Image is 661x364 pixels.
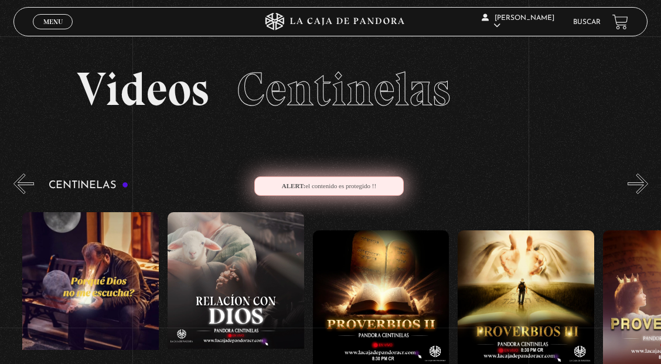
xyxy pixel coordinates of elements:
h3: Centinelas [49,180,129,191]
button: Next [628,174,648,194]
a: View your shopping cart [612,14,628,30]
span: Cerrar [39,28,67,36]
button: Previous [13,174,34,194]
div: el contenido es protegido !! [254,176,404,196]
span: Menu [43,18,63,25]
span: Alert: [282,182,305,189]
h2: Videos [77,66,584,113]
span: [PERSON_NAME] [482,15,554,29]
a: Buscar [573,19,601,26]
span: Centinelas [237,61,451,117]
